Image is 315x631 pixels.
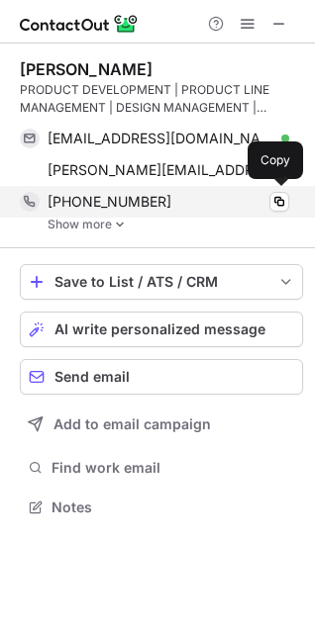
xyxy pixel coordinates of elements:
span: Notes [52,498,295,516]
span: Add to email campaign [53,416,211,432]
span: [EMAIL_ADDRESS][DOMAIN_NAME] [48,130,274,147]
span: Send email [54,369,130,385]
a: Show more [48,218,303,231]
button: Send email [20,359,303,395]
button: save-profile-one-click [20,264,303,300]
button: Find work email [20,454,303,482]
button: Notes [20,494,303,521]
button: AI write personalized message [20,312,303,347]
span: [PERSON_NAME][EMAIL_ADDRESS][DOMAIN_NAME] [48,161,274,179]
span: [PHONE_NUMBER] [48,193,171,211]
span: AI write personalized message [54,321,265,337]
button: Add to email campaign [20,406,303,442]
img: - [114,218,126,231]
span: Find work email [52,459,295,477]
div: PRODUCT DEVELOPMENT | PRODUCT LINE MANAGEMENT | DESIGN MANAGEMENT | STRATEGIC SOURCING | SUPPLIER... [20,81,303,117]
div: Save to List / ATS / CRM [54,274,268,290]
img: ContactOut v5.3.10 [20,12,139,36]
div: [PERSON_NAME] [20,59,153,79]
